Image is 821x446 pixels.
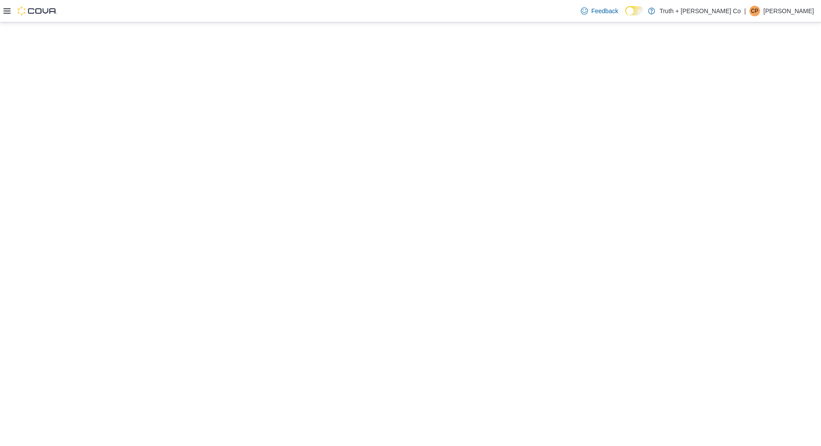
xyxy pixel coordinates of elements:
[591,7,618,15] span: Feedback
[659,6,741,16] p: Truth + [PERSON_NAME] Co
[18,7,57,15] img: Cova
[625,15,626,16] span: Dark Mode
[577,2,622,20] a: Feedback
[763,6,814,16] p: [PERSON_NAME]
[744,6,746,16] p: |
[625,6,644,15] input: Dark Mode
[751,6,759,16] span: CP
[749,6,760,16] div: Cindy Pendergast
